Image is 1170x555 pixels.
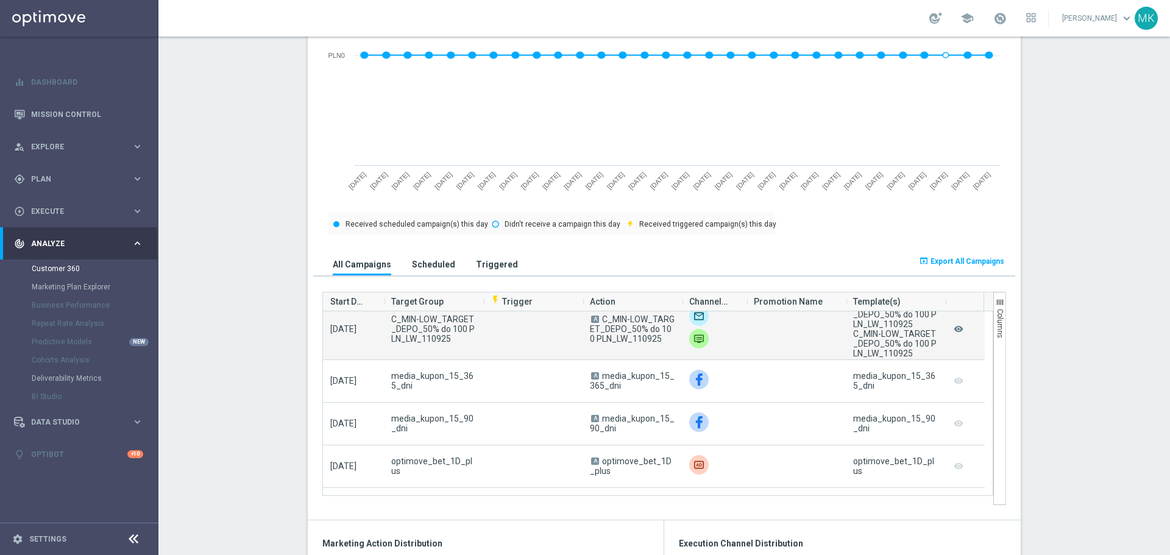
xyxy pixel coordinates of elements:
[330,376,356,386] span: [DATE]
[778,171,798,191] text: [DATE]
[606,171,626,191] text: [DATE]
[960,12,974,25] span: school
[32,260,157,278] div: Customer 360
[328,52,345,59] text: PLN0
[591,415,599,422] span: A
[31,419,132,426] span: Data Studio
[13,77,144,87] div: equalizer Dashboard
[391,371,476,391] span: media_kupon_15_365_dni
[12,534,23,545] i: settings
[853,329,938,358] div: C_MIN-LOW_TARGET_DEPO_50% do 100 PLN_LW_110925
[14,438,143,470] div: Optibot
[330,461,356,471] span: [DATE]
[1135,7,1158,30] div: MK
[13,142,144,152] button: person_search Explore keyboard_arrow_right
[590,371,675,391] span: media_kupon_15_365_dni
[32,351,157,369] div: Cohorts Analysis
[455,171,475,191] text: [DATE]
[689,370,709,389] div: Facebook Custom Audience
[692,171,712,191] text: [DATE]
[754,289,823,314] span: Promotion Name
[13,239,144,249] button: track_changes Analyze keyboard_arrow_right
[917,253,1006,270] button: open_in_browser Export All Campaigns
[32,387,157,406] div: BI Studio
[996,309,1004,338] span: Columns
[391,289,444,314] span: Target Group
[14,206,132,217] div: Execute
[477,171,497,191] text: [DATE]
[390,171,410,191] text: [DATE]
[132,416,143,428] i: keyboard_arrow_right
[756,171,776,191] text: [DATE]
[14,174,132,185] div: Plan
[1120,12,1133,25] span: keyboard_arrow_down
[132,205,143,217] i: keyboard_arrow_right
[391,456,476,476] span: optimove_bet_1D_plus
[821,171,841,191] text: [DATE]
[541,171,561,191] text: [DATE]
[590,289,615,314] span: Action
[391,314,476,344] span: C_MIN-LOW_TARGET_DEPO_50% do 100 PLN_LW_110925
[491,297,533,306] span: Trigger
[31,240,132,247] span: Analyze
[689,329,709,348] img: Private message
[931,257,1004,266] span: Export All Campaigns
[13,207,144,216] div: play_circle_outline Execute keyboard_arrow_right
[369,171,389,191] text: [DATE]
[14,141,132,152] div: Explore
[32,333,157,351] div: Predictive Models
[689,306,709,326] img: Optimail
[473,253,521,275] button: Triggered
[412,171,432,191] text: [DATE]
[584,171,604,191] text: [DATE]
[14,174,25,185] i: gps_fixed
[950,171,970,191] text: [DATE]
[13,174,144,184] button: gps_fixed Plan keyboard_arrow_right
[333,259,391,270] h3: All Campaigns
[14,449,25,460] i: lightbulb
[648,171,668,191] text: [DATE]
[129,338,149,346] div: NEW
[14,238,25,249] i: track_changes
[519,171,539,191] text: [DATE]
[14,206,25,217] i: play_circle_outline
[14,66,143,98] div: Dashboard
[689,455,709,475] img: Criteo
[32,296,157,314] div: Business Performance
[13,450,144,459] button: lightbulb Optibot +10
[627,171,647,191] text: [DATE]
[330,324,356,334] span: [DATE]
[409,253,458,275] button: Scheduled
[14,238,132,249] div: Analyze
[476,259,518,270] h3: Triggered
[391,414,476,433] span: media_kupon_15_90_dni
[735,171,755,191] text: [DATE]
[13,110,144,119] div: Mission Control
[132,173,143,185] i: keyboard_arrow_right
[322,538,649,549] h3: Marketing Action Distribution
[885,171,906,191] text: [DATE]
[13,417,144,427] button: Data Studio keyboard_arrow_right
[929,171,949,191] text: [DATE]
[853,371,938,391] div: media_kupon_15_365_dni
[14,141,25,152] i: person_search
[14,98,143,130] div: Mission Control
[853,456,938,476] div: optimove_bet_1D_plus
[590,456,672,476] span: optimove_bet_1D_plus
[971,171,991,191] text: [DATE]
[505,220,620,228] text: Didn't receive a campaign this day
[32,314,157,333] div: Repeat Rate Analysis
[853,289,901,314] span: Template(s)
[689,289,729,314] span: Channel(s)
[713,171,733,191] text: [DATE]
[132,238,143,249] i: keyboard_arrow_right
[498,171,518,191] text: [DATE]
[853,300,938,329] div: C_MIN-LOW_TARGET_DEPO_50% do 100 PLN_LW_110925
[842,171,862,191] text: [DATE]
